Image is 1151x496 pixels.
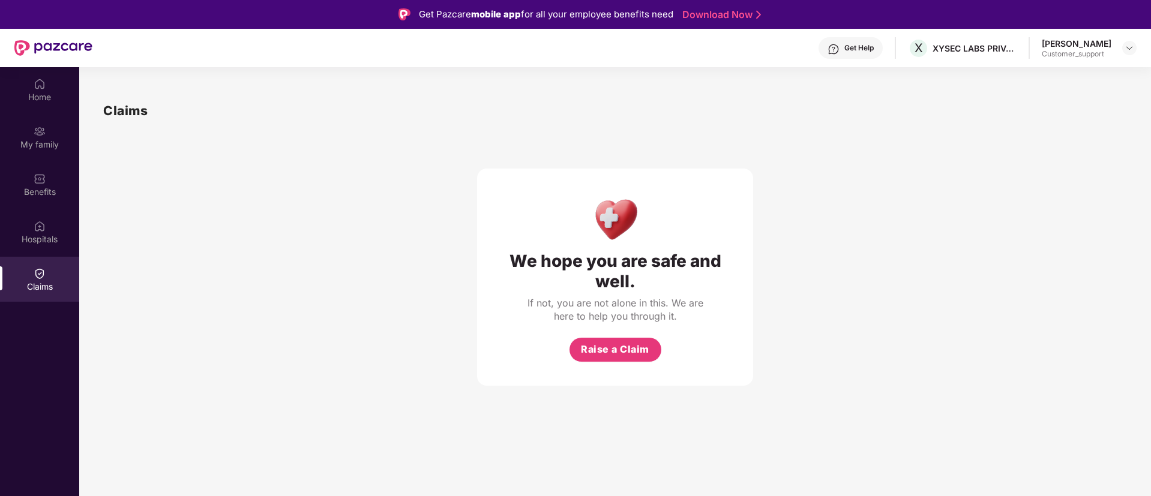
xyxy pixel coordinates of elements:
div: Get Pazcare for all your employee benefits need [419,7,673,22]
div: [PERSON_NAME] [1042,38,1111,49]
a: Download Now [682,8,757,21]
img: New Pazcare Logo [14,40,92,56]
img: svg+xml;base64,PHN2ZyBpZD0iSGVscC0zMngzMiIgeG1sbnM9Imh0dHA6Ly93d3cudzMub3JnLzIwMDAvc3ZnIiB3aWR0aD... [828,43,840,55]
div: Customer_support [1042,49,1111,59]
div: Get Help [844,43,874,53]
div: XYSEC LABS PRIVATE LIMITED [933,43,1017,54]
img: Logo [398,8,410,20]
img: svg+xml;base64,PHN2ZyBpZD0iRHJvcGRvd24tMzJ4MzIiIHhtbG5zPSJodHRwOi8vd3d3LnczLm9yZy8yMDAwL3N2ZyIgd2... [1125,43,1134,53]
span: X [915,41,923,55]
img: Stroke [756,8,761,21]
strong: mobile app [471,8,521,20]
